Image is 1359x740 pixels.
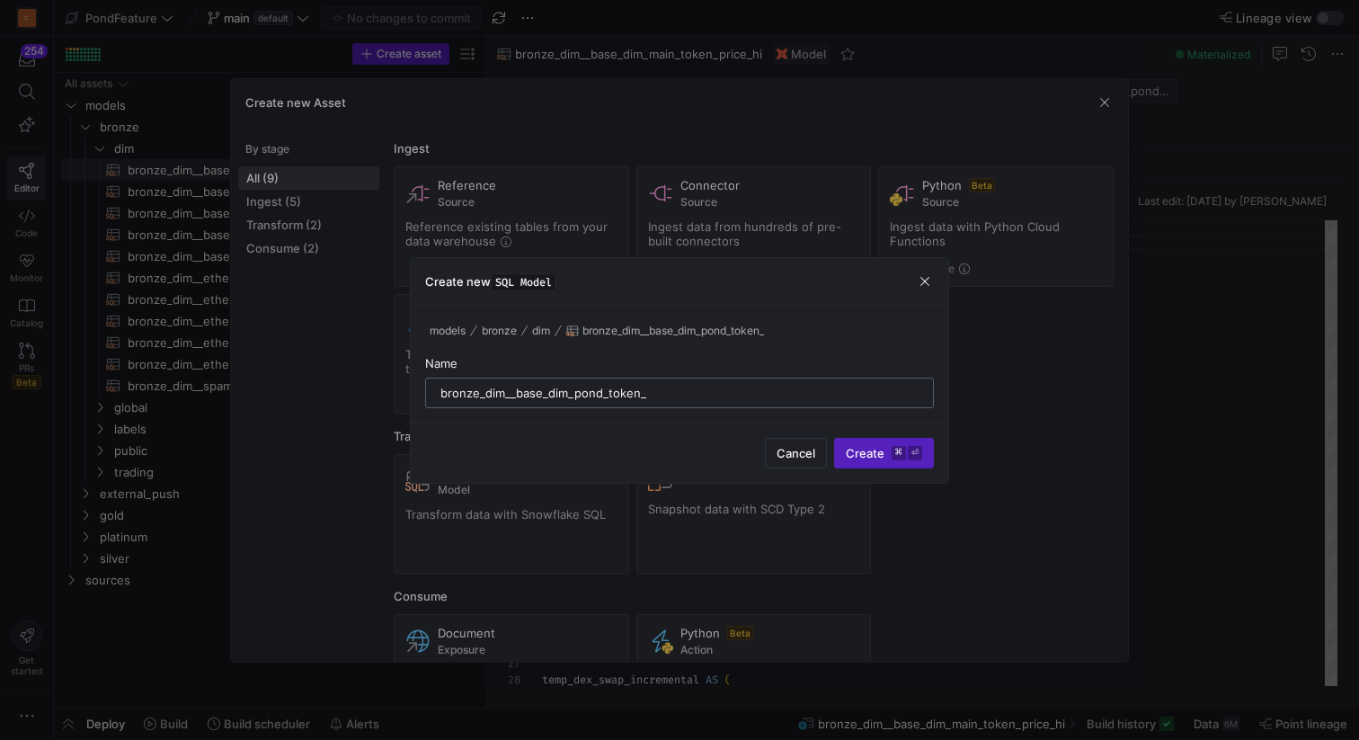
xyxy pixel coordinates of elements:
span: bronze_dim__base_dim_pond_token_ [582,325,764,337]
span: dim [532,325,550,337]
h3: Create new [425,274,556,289]
kbd: ⌘ [892,446,906,460]
span: SQL Model [491,273,556,291]
button: bronze [477,320,521,342]
button: Create⌘⏎ [834,438,934,468]
span: Name [425,356,457,370]
button: Cancel [765,438,827,468]
button: models [425,320,470,342]
button: dim [528,320,555,342]
span: Create [846,446,922,460]
button: bronze_dim__base_dim_pond_token_ [562,320,768,342]
span: models [430,325,466,337]
span: Cancel [777,446,815,460]
kbd: ⏎ [908,446,922,460]
span: bronze [482,325,517,337]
